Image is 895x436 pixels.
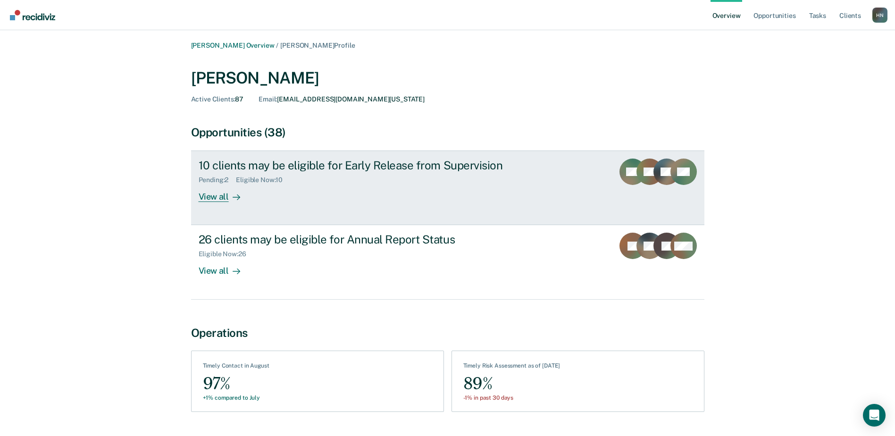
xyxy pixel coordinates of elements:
div: Operations [191,326,704,340]
div: +1% compared to July [203,394,269,401]
div: Open Intercom Messenger [863,404,886,427]
div: -1% in past 30 days [463,394,560,401]
div: Opportunities (38) [191,126,704,139]
div: Pending : 2 [199,176,236,184]
span: Email : [259,95,277,103]
a: 10 clients may be eligible for Early Release from SupervisionPending:2Eligible Now:10View all [191,151,704,225]
div: Eligible Now : 10 [236,176,290,184]
div: Timely Risk Assessment as of [DATE] [463,362,560,373]
img: Recidiviz [10,10,55,20]
span: Active Clients : [191,95,235,103]
div: 10 clients may be eligible for Early Release from Supervision [199,159,530,172]
div: [EMAIL_ADDRESS][DOMAIN_NAME][US_STATE] [259,95,425,103]
div: 89% [463,373,560,394]
div: View all [199,184,251,202]
div: H N [872,8,887,23]
div: 26 clients may be eligible for Annual Report Status [199,233,530,246]
div: [PERSON_NAME] [191,68,704,88]
div: Timely Contact in August [203,362,269,373]
div: View all [199,258,251,277]
button: Profile dropdown button [872,8,887,23]
a: [PERSON_NAME] Overview [191,42,275,49]
span: [PERSON_NAME] Profile [280,42,355,49]
span: / [274,42,280,49]
div: 97% [203,373,269,394]
a: 26 clients may be eligible for Annual Report StatusEligible Now:26View all [191,225,704,299]
div: Eligible Now : 26 [199,250,254,258]
div: 87 [191,95,244,103]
